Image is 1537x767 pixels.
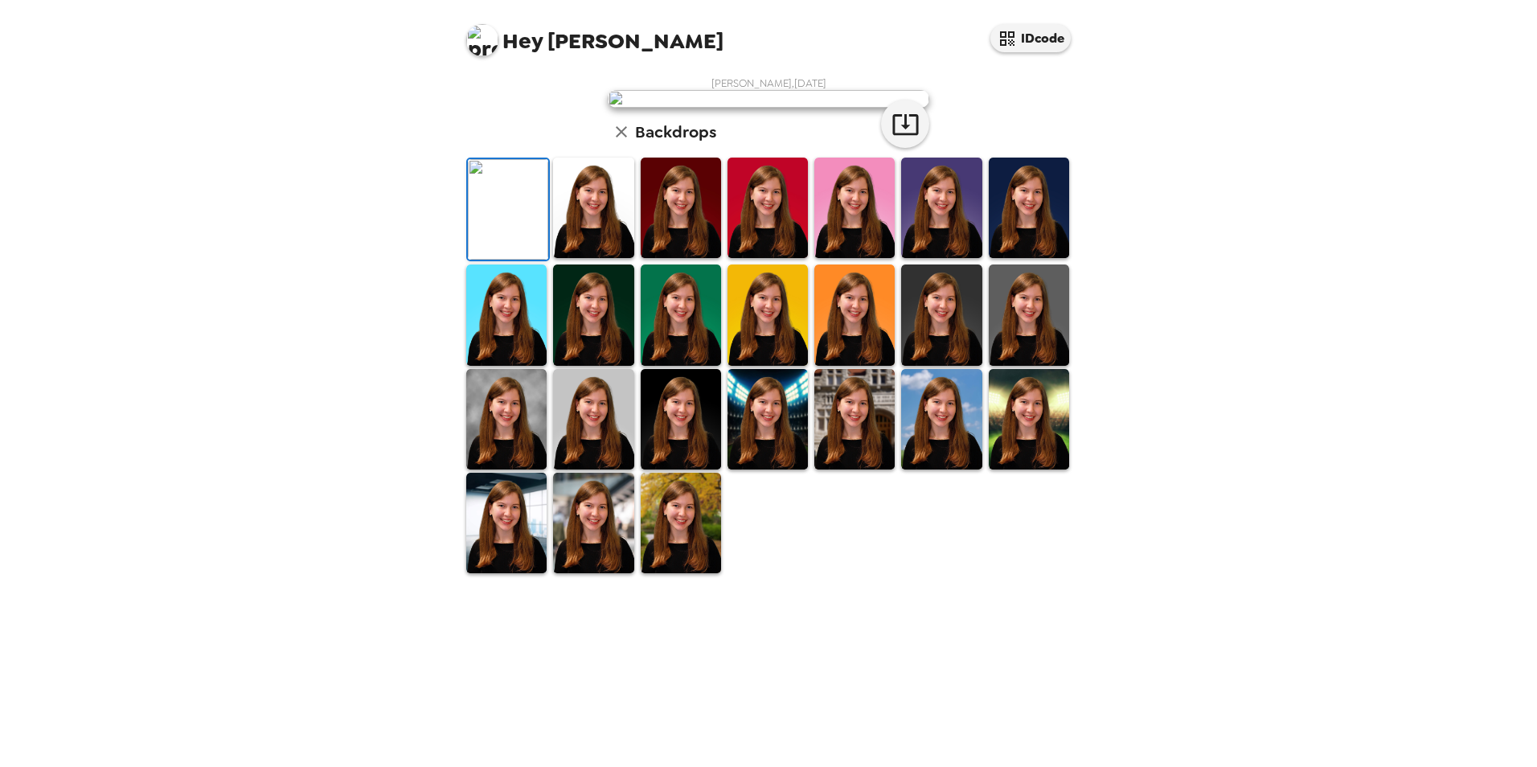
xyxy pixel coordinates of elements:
[466,24,498,56] img: profile pic
[466,16,723,52] span: [PERSON_NAME]
[635,119,716,145] h6: Backdrops
[711,76,826,90] span: [PERSON_NAME] , [DATE]
[608,90,929,108] img: user
[990,24,1071,52] button: IDcode
[502,27,543,55] span: Hey
[468,159,548,260] img: Original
